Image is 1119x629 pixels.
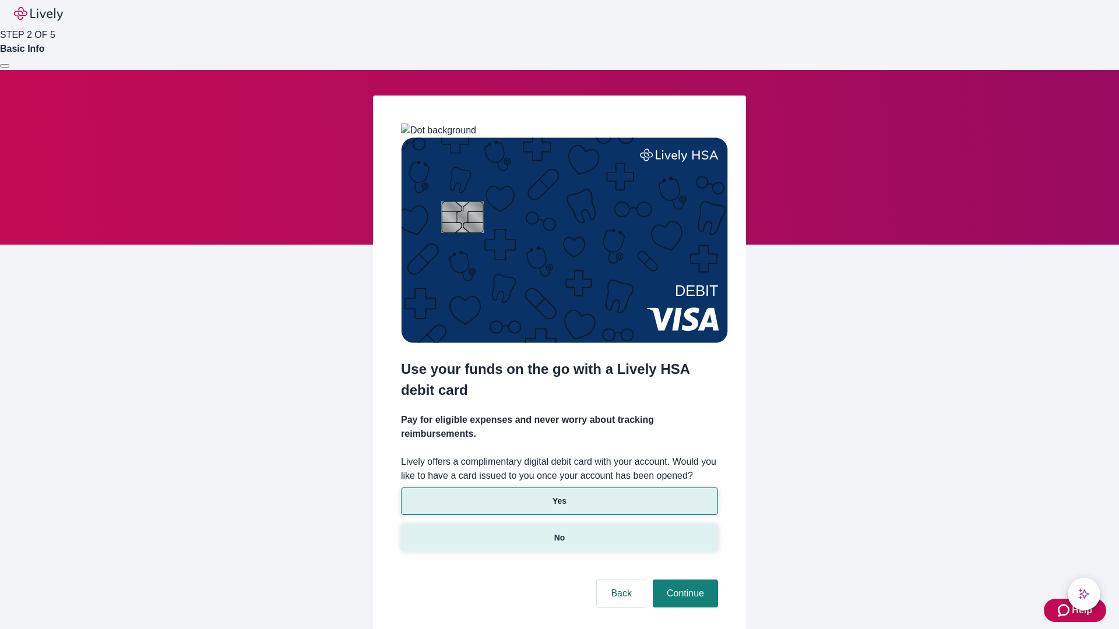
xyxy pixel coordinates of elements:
[401,413,718,441] h4: Pay for eligible expenses and never worry about tracking reimbursements.
[401,123,476,137] img: Dot background
[401,137,728,343] img: Debit card
[1044,599,1106,622] button: Zendesk support iconHelp
[401,487,718,515] button: Yes
[597,579,646,607] button: Back
[401,359,718,401] h2: Use your funds on the go with a Lively HSA debit card
[1068,578,1100,610] button: chat
[653,579,718,607] button: Continue
[401,455,718,483] label: Lively offers a complimentary digital debit card with your account. Would you like to have a card...
[553,495,566,507] p: Yes
[554,532,565,544] p: No
[14,7,63,21] img: Lively
[401,524,718,552] button: No
[1058,603,1072,617] svg: Zendesk support icon
[1078,588,1090,600] svg: Lively AI Assistant
[1072,603,1092,617] span: Help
